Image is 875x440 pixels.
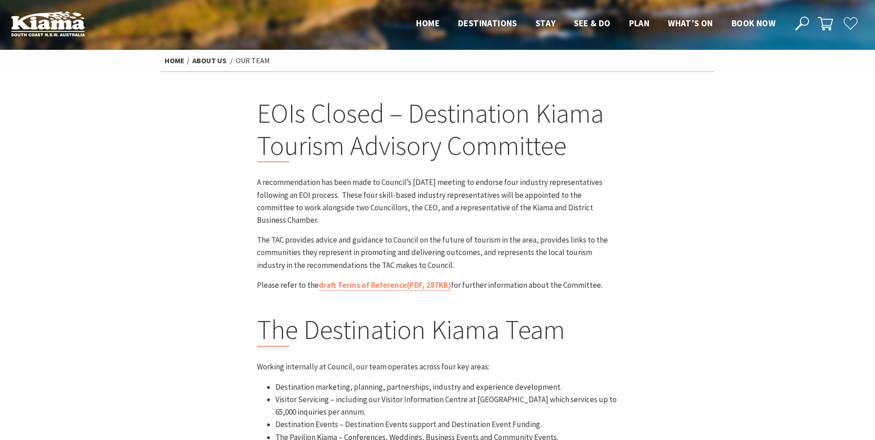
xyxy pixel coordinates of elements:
[275,418,619,431] li: Destination Events – Destination Events support and Destination Event Funding.
[275,381,619,393] li: Destination marketing, planning, partnerships, industry and experience development.
[536,18,556,29] span: Stay
[668,18,713,29] span: What’s On
[257,97,619,162] h2: EOIs Closed – Destination Kiama Tourism Advisory Committee
[236,55,270,67] li: Our Team
[629,18,650,29] span: Plan
[407,280,451,290] span: (PDF, 287KB)
[732,18,775,29] span: Book now
[257,361,619,373] p: Working internally at Council, our team operates across four key areas:
[416,18,440,29] span: Home
[257,234,619,272] p: The TAC provides advice and guidance to Council on the future of tourism in the area, provides li...
[165,56,185,65] a: Home
[275,393,619,418] li: Visitor Servicing – including our Visitor Information Centre at [GEOGRAPHIC_DATA] which services ...
[574,18,610,29] span: See & Do
[319,280,451,291] a: draft Terms of Reference(PDF, 287KB)
[257,279,619,291] p: Please refer to the for further information about the Committee.
[257,176,619,226] p: A recommendation has been made to Council’s [DATE] meeting to endorse four industry representativ...
[407,16,785,31] nav: Main Menu
[11,11,85,36] img: Kiama Logo
[192,56,226,65] a: About Us
[257,314,619,347] h2: The Destination Kiama Team
[458,18,517,29] span: Destinations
